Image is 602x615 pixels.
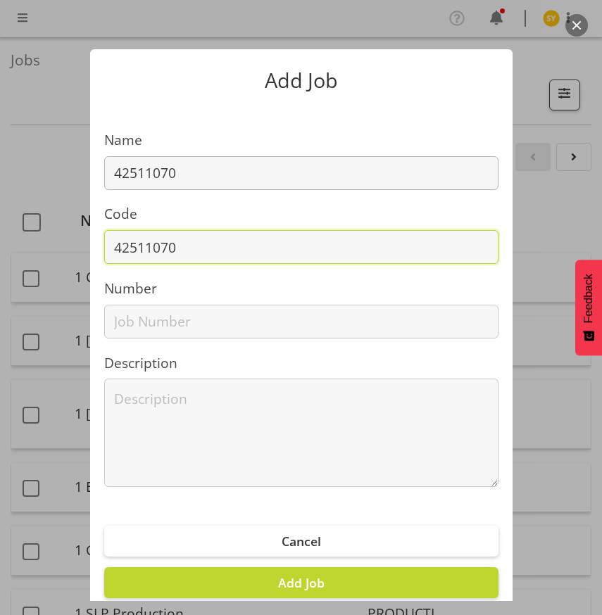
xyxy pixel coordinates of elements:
p: Add Job [104,70,498,91]
input: Job Name [104,156,498,190]
input: Job Code [104,230,498,264]
span: Feedback [582,274,595,323]
button: Add Job [104,567,498,598]
label: Code [104,204,498,224]
label: Number [104,279,498,299]
button: Cancel [104,526,498,557]
span: Add Job [278,574,325,591]
button: Feedback - Show survey [575,260,602,355]
input: Job Number [104,305,498,338]
label: Description [104,353,498,374]
label: Name [104,130,498,151]
span: Cancel [282,533,321,550]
